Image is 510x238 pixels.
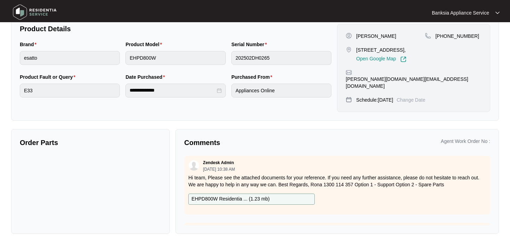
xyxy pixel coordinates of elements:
label: Product Model [125,41,165,48]
p: Schedule: [DATE] [356,96,393,103]
img: map-pin [425,33,431,39]
p: Order Parts [20,138,161,147]
p: Comments [184,138,332,147]
p: Hi team, Please see the attached documents for your reference. If you need any further assistance... [188,174,486,188]
label: Serial Number [231,41,270,48]
p: [STREET_ADDRESS], [356,46,406,53]
label: Brand [20,41,39,48]
p: Agent Work Order No : [441,138,490,145]
p: [PHONE_NUMBER] [435,33,479,40]
p: [PERSON_NAME] [356,33,396,40]
p: Change Date [397,96,426,103]
img: map-pin [346,96,352,103]
input: Serial Number [231,51,331,65]
img: map-pin [346,69,352,76]
img: residentia service logo [10,2,59,23]
img: Link-External [400,56,406,62]
img: user-pin [346,33,352,39]
input: Product Fault or Query [20,84,120,97]
img: map-pin [346,46,352,53]
img: dropdown arrow [495,11,500,15]
a: Open Google Map [356,56,406,62]
p: EHPD800W Residentia ... ( 1.23 mb ) [191,195,270,203]
input: Purchased From [231,84,331,97]
p: Banksia Appliance Service [432,9,489,16]
input: Date Purchased [130,87,215,94]
p: Zendesk Admin [203,160,234,165]
label: Product Fault or Query [20,74,78,80]
p: Product Details [20,24,331,34]
label: Purchased From [231,74,275,80]
input: Brand [20,51,120,65]
img: user.svg [189,160,199,171]
p: [DATE] 10:38 AM [203,167,235,171]
p: [PERSON_NAME][DOMAIN_NAME][EMAIL_ADDRESS][DOMAIN_NAME] [346,76,482,90]
label: Date Purchased [125,74,167,80]
input: Product Model [125,51,225,65]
